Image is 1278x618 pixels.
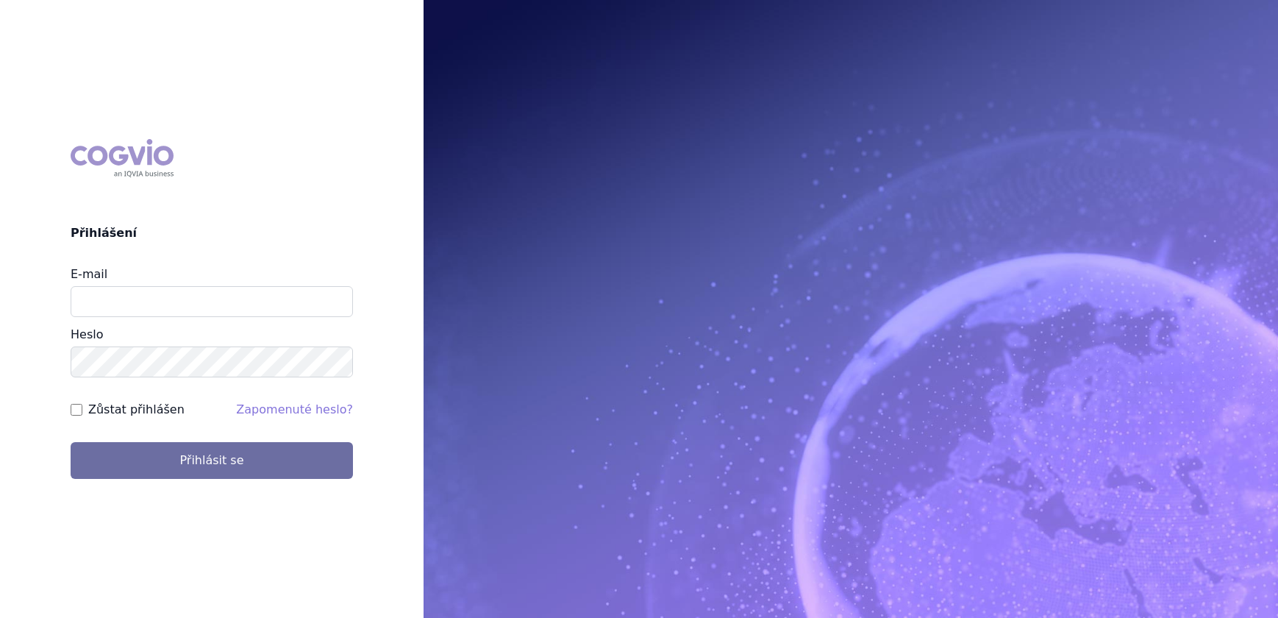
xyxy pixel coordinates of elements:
[88,401,185,419] label: Zůstat přihlášen
[71,267,107,281] label: E-mail
[71,224,353,242] h2: Přihlášení
[236,402,353,416] a: Zapomenuté heslo?
[71,139,174,177] div: COGVIO
[71,442,353,479] button: Přihlásit se
[71,327,103,341] label: Heslo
